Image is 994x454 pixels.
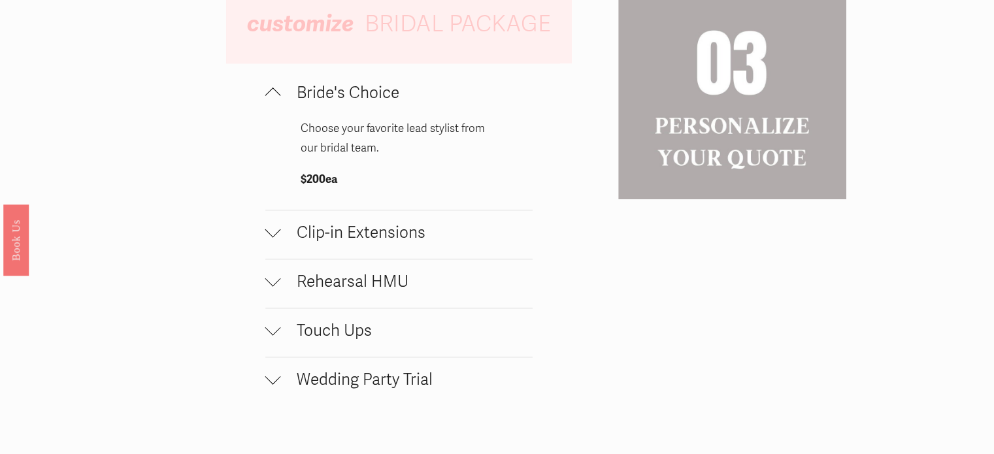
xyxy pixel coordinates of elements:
span: BRIDAL PACKAGE [365,10,551,38]
span: Rehearsal HMU [281,272,533,291]
button: Bride's Choice [265,71,533,119]
span: Touch Ups [281,321,533,340]
span: Bride's Choice [281,83,533,103]
span: Wedding Party Trial [281,370,533,389]
em: customize [247,10,354,38]
p: Choose your favorite lead stylist from our bridal team. [301,119,497,159]
div: Bride's Choice [265,119,533,210]
button: Touch Ups [265,308,533,357]
a: Book Us [3,204,29,275]
button: Wedding Party Trial [265,357,533,406]
button: Clip-in Extensions [265,210,533,259]
span: Clip-in Extensions [281,223,533,242]
strong: $200ea [301,172,337,186]
button: Rehearsal HMU [265,259,533,308]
